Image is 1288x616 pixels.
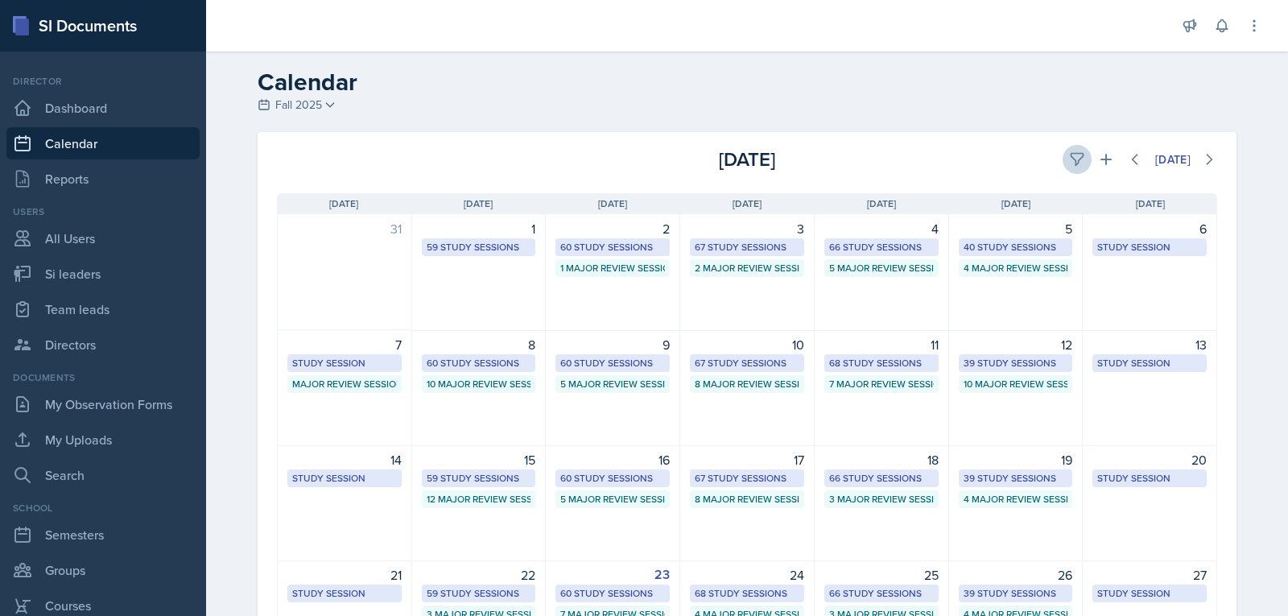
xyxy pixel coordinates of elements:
div: 13 [1092,335,1207,354]
div: 40 Study Sessions [964,240,1068,254]
div: 60 Study Sessions [427,356,531,370]
div: 39 Study Sessions [964,356,1068,370]
span: Fall 2025 [275,97,322,114]
div: 60 Study Sessions [560,586,665,601]
div: Major Review Session [292,377,397,391]
div: 1 Major Review Session [560,261,665,275]
a: Directors [6,329,200,361]
div: 16 [555,450,670,469]
span: [DATE] [1001,196,1030,211]
div: [DATE] [590,145,903,174]
div: 12 Major Review Sessions [427,492,531,506]
h2: Calendar [258,68,1236,97]
div: Study Session [292,471,397,486]
a: Search [6,459,200,491]
div: 24 [690,565,804,585]
div: 59 Study Sessions [427,586,531,601]
div: 66 Study Sessions [829,586,934,601]
div: 8 Major Review Sessions [695,492,799,506]
div: School [6,501,200,515]
div: Users [6,205,200,219]
div: 4 [824,219,939,238]
div: 7 Major Review Sessions [829,377,934,391]
div: Study Session [1097,356,1202,370]
div: 2 [555,219,670,238]
div: 10 Major Review Sessions [964,377,1068,391]
div: 4 Major Review Sessions [964,261,1068,275]
div: 21 [287,565,402,585]
div: 60 Study Sessions [560,240,665,254]
div: 60 Study Sessions [560,356,665,370]
div: 5 [959,219,1073,238]
div: 5 Major Review Sessions [829,261,934,275]
div: 59 Study Sessions [427,240,531,254]
div: 5 Major Review Sessions [560,377,665,391]
div: Documents [6,370,200,385]
div: 67 Study Sessions [695,356,799,370]
a: My Observation Forms [6,388,200,420]
a: Si leaders [6,258,200,290]
div: 10 Major Review Sessions [427,377,531,391]
div: 8 Major Review Sessions [695,377,799,391]
div: 17 [690,450,804,469]
div: 67 Study Sessions [695,240,799,254]
div: 4 Major Review Sessions [964,492,1068,506]
div: 26 [959,565,1073,585]
div: Study Session [1097,240,1202,254]
div: 2 Major Review Sessions [695,261,799,275]
div: 31 [287,219,402,238]
button: [DATE] [1145,146,1201,173]
span: [DATE] [1136,196,1165,211]
a: Dashboard [6,92,200,124]
div: 39 Study Sessions [964,471,1068,486]
a: Groups [6,554,200,586]
div: 23 [555,565,670,585]
div: 66 Study Sessions [829,471,934,486]
span: [DATE] [733,196,762,211]
a: Semesters [6,519,200,551]
div: 18 [824,450,939,469]
a: Calendar [6,127,200,159]
a: Reports [6,163,200,195]
span: [DATE] [598,196,627,211]
div: 20 [1092,450,1207,469]
div: Study Session [1097,586,1202,601]
div: 25 [824,565,939,585]
div: Study Session [1097,471,1202,486]
div: 14 [287,450,402,469]
span: [DATE] [329,196,358,211]
div: Director [6,74,200,89]
div: Study Session [292,586,397,601]
div: 9 [555,335,670,354]
div: [DATE] [1155,153,1191,166]
div: 8 [422,335,536,354]
div: 1 [422,219,536,238]
div: 12 [959,335,1073,354]
div: 68 Study Sessions [829,356,934,370]
div: 60 Study Sessions [560,471,665,486]
div: 68 Study Sessions [695,586,799,601]
a: Team leads [6,293,200,325]
a: All Users [6,222,200,254]
div: 11 [824,335,939,354]
div: 19 [959,450,1073,469]
div: 66 Study Sessions [829,240,934,254]
div: 7 [287,335,402,354]
span: [DATE] [464,196,493,211]
div: Study Session [292,356,397,370]
div: 3 Major Review Sessions [829,492,934,506]
div: 5 Major Review Sessions [560,492,665,506]
div: 22 [422,565,536,585]
div: 39 Study Sessions [964,586,1068,601]
div: 59 Study Sessions [427,471,531,486]
div: 67 Study Sessions [695,471,799,486]
div: 27 [1092,565,1207,585]
div: 15 [422,450,536,469]
div: 6 [1092,219,1207,238]
a: My Uploads [6,424,200,456]
div: 10 [690,335,804,354]
div: 3 [690,219,804,238]
span: [DATE] [867,196,896,211]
